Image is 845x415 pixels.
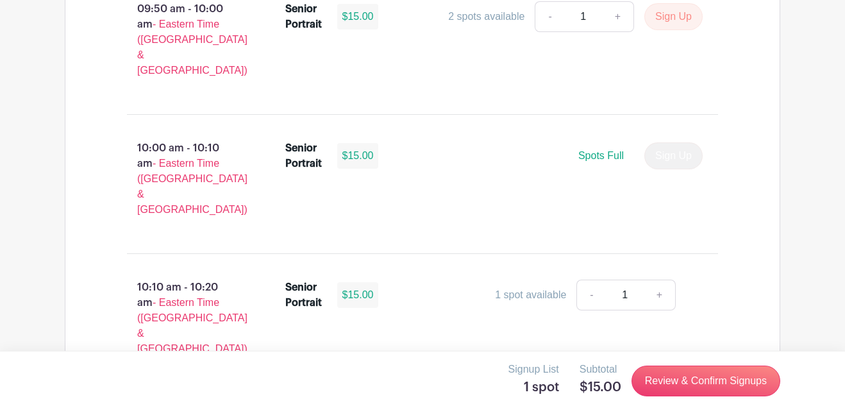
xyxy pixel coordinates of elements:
[337,282,379,308] div: $15.00
[602,1,634,32] a: +
[137,19,247,76] span: - Eastern Time ([GEOGRAPHIC_DATA] & [GEOGRAPHIC_DATA])
[580,362,621,377] p: Subtotal
[106,275,265,362] p: 10:10 am - 10:20 am
[448,9,524,24] div: 2 spots available
[578,150,624,161] span: Spots Full
[644,3,703,30] button: Sign Up
[285,1,322,32] div: Senior Portrait
[508,362,559,377] p: Signup List
[337,143,379,169] div: $15.00
[285,280,322,310] div: Senior Portrait
[337,4,379,30] div: $15.00
[576,280,606,310] a: -
[137,158,247,215] span: - Eastern Time ([GEOGRAPHIC_DATA] & [GEOGRAPHIC_DATA])
[106,135,265,223] p: 10:00 am - 10:10 am
[644,280,676,310] a: +
[632,366,780,396] a: Review & Confirm Signups
[285,140,322,171] div: Senior Portrait
[137,297,247,354] span: - Eastern Time ([GEOGRAPHIC_DATA] & [GEOGRAPHIC_DATA])
[535,1,564,32] a: -
[495,287,566,303] div: 1 spot available
[508,380,559,395] h5: 1 spot
[580,380,621,395] h5: $15.00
